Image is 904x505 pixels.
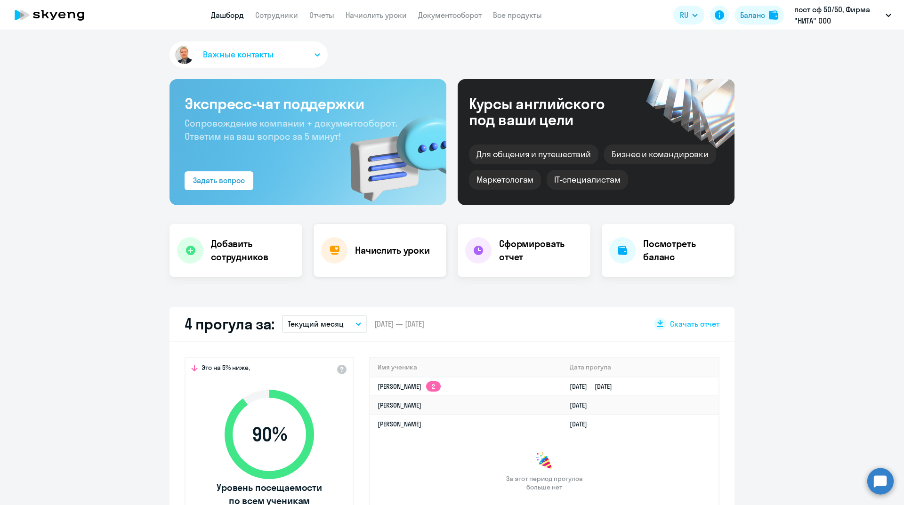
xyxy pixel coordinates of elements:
h2: 4 прогула за: [185,314,274,333]
button: Важные контакты [169,41,328,68]
h4: Добавить сотрудников [211,237,295,264]
a: [PERSON_NAME] [378,420,421,428]
span: Сопровождение компании + документооборот. Ответим на ваш вопрос за 5 минут! [185,117,397,142]
div: Для общения и путешествий [469,144,598,164]
img: bg-img [337,99,446,205]
a: Начислить уроки [346,10,407,20]
a: [DATE] [570,420,595,428]
span: Важные контакты [203,48,274,61]
button: Балансbalance [734,6,784,24]
th: Дата прогула [562,358,718,377]
a: Сотрудники [255,10,298,20]
a: Все продукты [493,10,542,20]
h4: Посмотреть баланс [643,237,727,264]
a: [PERSON_NAME]2 [378,382,441,391]
button: Задать вопрос [185,171,253,190]
span: 90 % [215,423,323,446]
div: IT-специалистам [547,170,628,190]
a: Отчеты [309,10,334,20]
div: Маркетологам [469,170,541,190]
div: Задать вопрос [193,175,245,186]
th: Имя ученика [370,358,562,377]
a: [DATE][DATE] [570,382,620,391]
a: [PERSON_NAME] [378,401,421,409]
span: За этот период прогулов больше нет [505,474,584,491]
button: Текущий месяц [282,315,367,333]
span: Скачать отчет [670,319,719,329]
img: avatar [173,44,195,66]
app-skyeng-badge: 2 [426,381,441,392]
h4: Сформировать отчет [499,237,583,264]
div: Курсы английского под ваши цели [469,96,630,128]
img: balance [769,10,778,20]
button: пост сф 50/50, Фирма "НИТА" ООО [790,4,896,26]
a: Документооборот [418,10,482,20]
h4: Начислить уроки [355,244,430,257]
a: Дашборд [211,10,244,20]
p: пост сф 50/50, Фирма "НИТА" ООО [794,4,882,26]
a: [DATE] [570,401,595,409]
span: RU [680,9,688,21]
div: Баланс [740,9,765,21]
img: congrats [535,452,554,471]
p: Текущий месяц [288,318,344,329]
span: [DATE] — [DATE] [374,319,424,329]
span: Это на 5% ниже, [202,363,250,375]
h3: Экспресс-чат поддержки [185,94,431,113]
button: RU [673,6,704,24]
div: Бизнес и командировки [604,144,716,164]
